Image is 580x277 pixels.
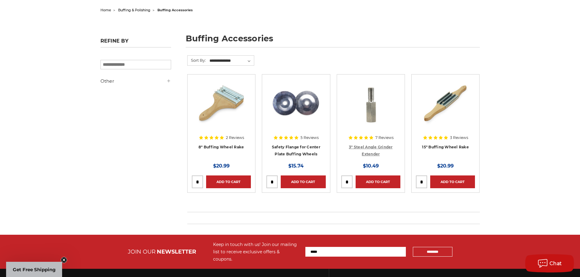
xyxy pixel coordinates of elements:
[209,56,254,65] select: Sort By:
[6,262,62,277] div: Get Free ShippingClose teaser
[416,79,475,138] a: double handle buffing wheel cleaning rake
[550,261,562,266] span: Chat
[356,175,400,188] a: Add to Cart
[430,175,475,188] a: Add to Cart
[349,145,393,156] a: 3" Steel Angle Grinder Extender
[288,163,304,169] span: $15.74
[525,254,574,272] button: Chat
[226,136,244,140] span: 2 Reviews
[157,248,196,255] span: NEWSLETTER
[266,79,325,138] a: 4 inch safety flange for center plate airway buffs
[346,79,395,127] img: 3" Steel Angle Grinder Extender
[272,79,320,127] img: 4 inch safety flange for center plate airway buffs
[213,241,299,263] div: Keep in touch with us! Join our mailing list to receive exclusive offers & coupons.
[422,145,469,149] a: 15" Buffing Wheel Rake
[213,163,230,169] span: $20.99
[118,8,150,12] a: buffing & polishing
[13,267,56,272] span: Get Free Shipping
[341,79,400,138] a: 3" Steel Angle Grinder Extender
[450,136,468,140] span: 3 Reviews
[272,145,320,156] a: Safety Flange for Center Plate Buffing Wheels
[206,175,251,188] a: Add to Cart
[363,163,379,169] span: $10.49
[421,79,470,127] img: double handle buffing wheel cleaning rake
[128,248,156,255] span: JOIN OUR
[301,136,319,140] span: 5 Reviews
[157,8,193,12] span: buffing accessories
[188,56,206,65] label: Sort By:
[281,175,325,188] a: Add to Cart
[192,79,251,138] a: 8 inch single handle buffing wheel rake
[100,8,111,12] a: home
[186,34,480,47] h1: buffing accessories
[199,145,244,149] a: 8" Buffing Wheel Rake
[437,163,454,169] span: $20.99
[375,136,394,140] span: 7 Reviews
[100,78,171,85] h5: Other
[61,257,67,263] button: Close teaser
[197,79,246,127] img: 8 inch single handle buffing wheel rake
[100,38,171,47] h5: Refine by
